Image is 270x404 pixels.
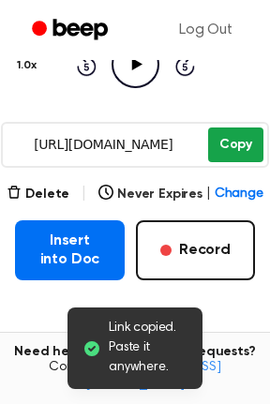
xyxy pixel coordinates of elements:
[206,185,211,204] span: |
[109,319,187,378] span: Link copied. Paste it anywhere.
[208,127,263,162] button: Copy
[160,7,251,52] a: Log Out
[85,361,221,391] a: [EMAIL_ADDRESS][DOMAIN_NAME]
[15,220,125,280] button: Insert into Doc
[98,185,263,204] button: Never Expires|Change
[19,12,125,49] a: Beep
[15,50,43,82] button: 1.0x
[215,185,263,204] span: Change
[81,183,87,205] span: |
[136,220,255,280] button: Record
[7,185,69,204] button: Delete
[11,360,259,393] span: Contact us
